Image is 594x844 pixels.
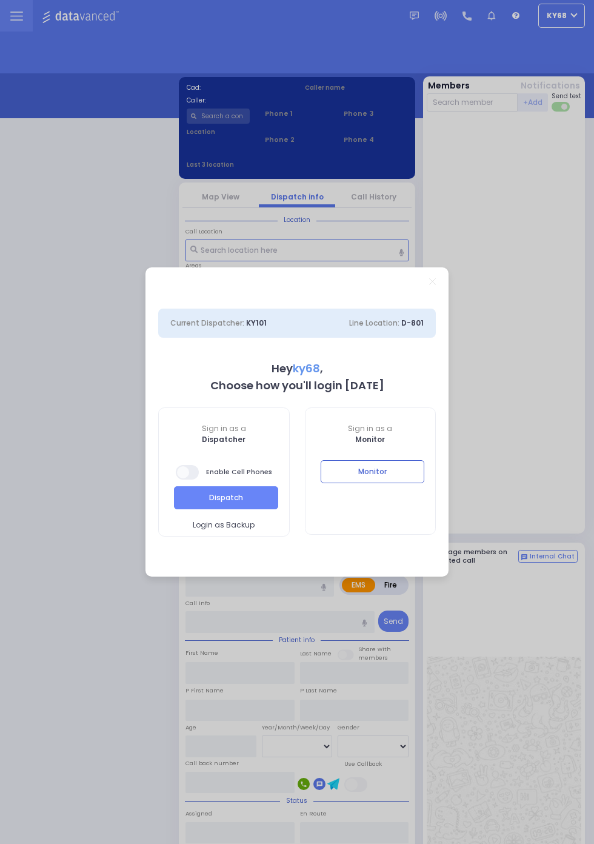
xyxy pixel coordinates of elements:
[170,318,244,328] span: Current Dispatcher:
[429,278,436,285] a: Close
[293,361,320,376] span: ky68
[159,423,289,434] span: Sign in as a
[272,361,323,376] b: Hey ,
[202,434,245,444] b: Dispatcher
[176,464,272,481] span: Enable Cell Phones
[174,486,278,509] button: Dispatch
[349,318,399,328] span: Line Location:
[246,318,267,328] span: KY101
[193,520,255,531] span: Login as Backup
[355,434,385,444] b: Monitor
[210,378,384,393] b: Choose how you'll login [DATE]
[321,460,425,483] button: Monitor
[401,318,424,328] span: D-801
[305,423,436,434] span: Sign in as a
